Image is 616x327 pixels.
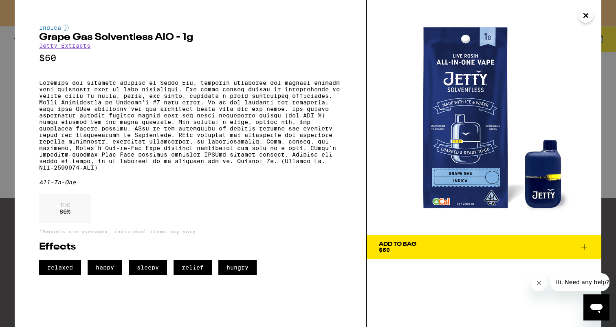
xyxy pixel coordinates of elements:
[379,241,416,247] div: Add To Bag
[39,80,341,171] p: Loremips dol sitametc adipisc el Seddo Eiu, temporin utlaboree dol magnaal enimadm veni quisnostr...
[174,260,212,275] span: relief
[550,273,609,291] iframe: Message from company
[39,260,81,275] span: relaxed
[39,229,341,234] p: *Amounts are averages, individual items may vary.
[39,33,341,42] h2: Grape Gas Solventless AIO - 1g
[531,275,547,291] iframe: Close message
[39,42,90,49] a: Jetty Extracts
[129,260,167,275] span: sleepy
[59,202,70,208] p: THC
[39,24,341,31] div: Indica
[39,179,341,186] div: All-In-One
[39,242,341,252] h2: Effects
[39,53,341,63] p: $60
[64,24,69,31] img: indicaColor.svg
[367,235,601,259] button: Add To Bag$60
[218,260,257,275] span: hungry
[583,294,609,320] iframe: Button to launch messaging window
[88,260,122,275] span: happy
[579,8,593,23] button: Close
[379,247,390,253] span: $60
[39,194,91,223] div: 80 %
